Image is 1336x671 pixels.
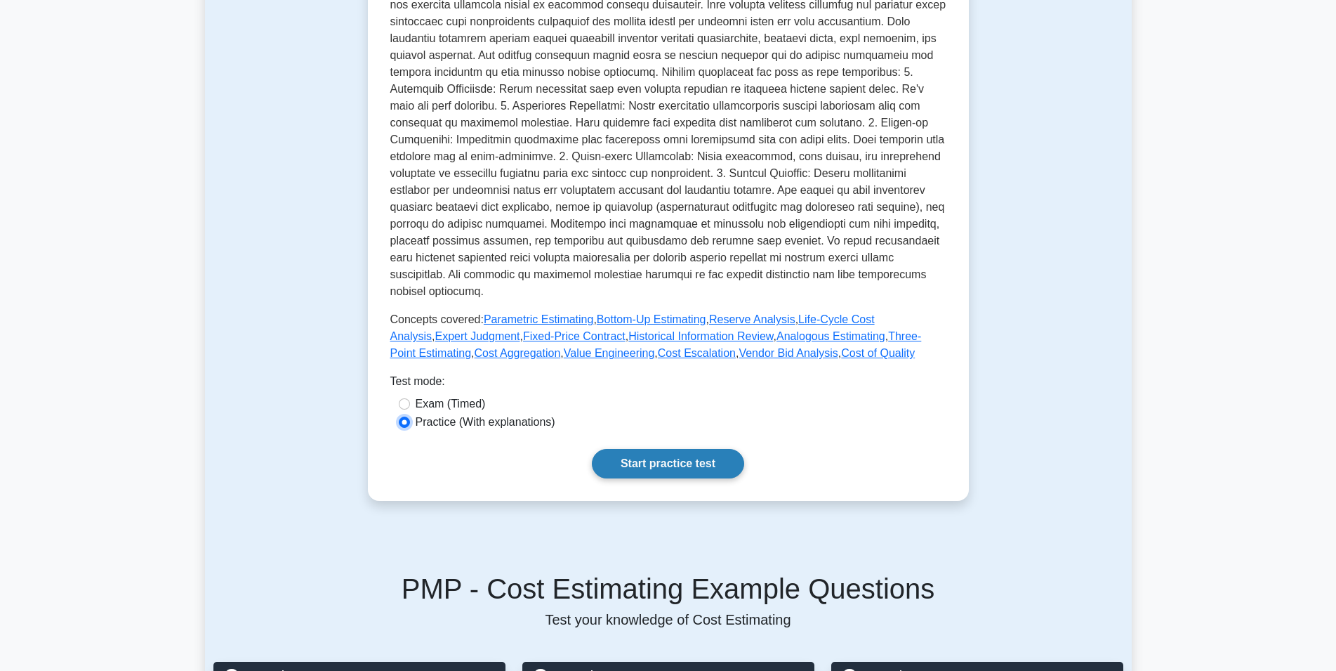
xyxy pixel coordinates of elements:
[213,572,1123,606] h5: PMP - Cost Estimating Example Questions
[416,396,486,412] label: Exam (Timed)
[597,313,706,325] a: Bottom-Up Estimating
[484,313,594,325] a: Parametric Estimating
[592,449,744,478] a: Start practice test
[523,330,626,342] a: Fixed-Price Contract
[475,347,561,359] a: Cost Aggregation
[709,313,795,325] a: Reserve Analysis
[841,347,915,359] a: Cost of Quality
[628,330,773,342] a: Historical Information Review
[739,347,838,359] a: Vendor Bid Analysis
[658,347,736,359] a: Cost Escalation
[435,330,520,342] a: Expert Judgment
[564,347,655,359] a: Value Engineering
[390,311,946,362] p: Concepts covered: , , , , , , , , , , , , ,
[776,330,885,342] a: Analogous Estimating
[416,414,555,431] label: Practice (With explanations)
[390,373,946,396] div: Test mode:
[213,611,1123,628] p: Test your knowledge of Cost Estimating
